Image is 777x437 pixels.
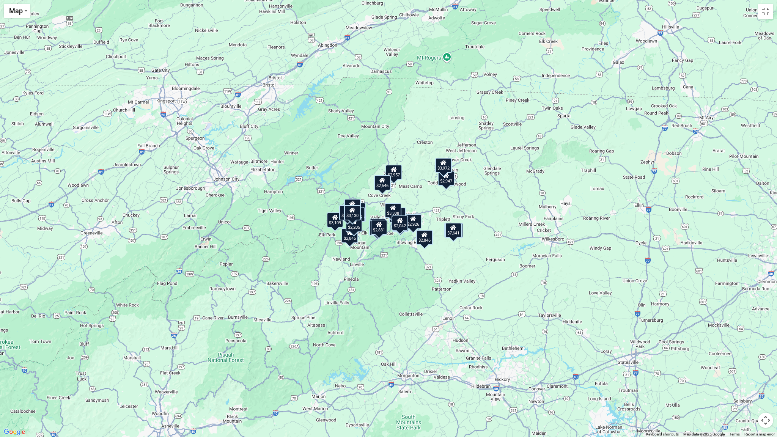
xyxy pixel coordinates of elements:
[729,432,740,436] a: Terms (opens in new tab)
[445,223,462,238] div: $7,641
[683,432,725,436] span: Map data ©2025 Google
[646,432,679,437] button: Keyboard shortcuts
[744,432,775,436] a: Report a map error
[758,413,773,428] button: Map camera controls
[438,171,455,186] div: $2,947
[444,223,463,238] div: $10,026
